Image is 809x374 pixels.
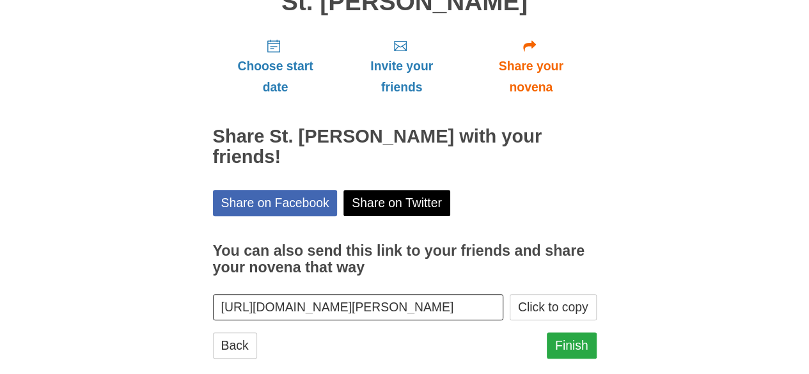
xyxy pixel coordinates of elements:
a: Finish [547,332,597,359]
a: Share on Twitter [343,190,450,216]
a: Invite your friends [338,28,465,104]
a: Back [213,332,257,359]
span: Invite your friends [350,56,452,98]
h3: You can also send this link to your friends and share your novena that way [213,243,597,276]
h2: Share St. [PERSON_NAME] with your friends! [213,127,597,168]
button: Click to copy [510,294,597,320]
span: Choose start date [226,56,326,98]
a: Share your novena [466,28,597,104]
a: Choose start date [213,28,338,104]
a: Share on Facebook [213,190,338,216]
span: Share your novena [478,56,584,98]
